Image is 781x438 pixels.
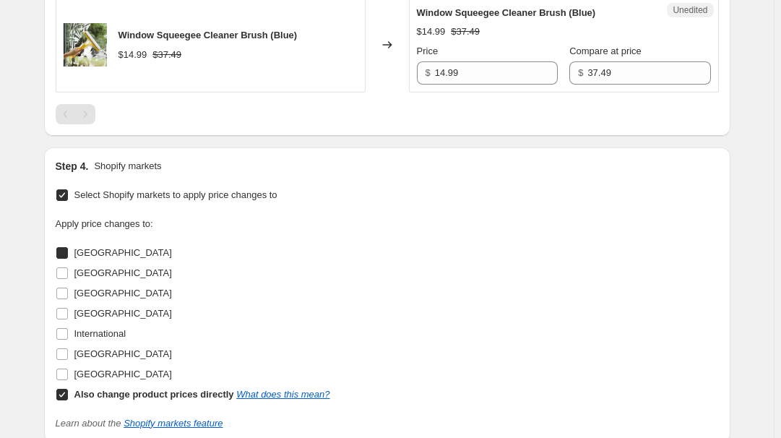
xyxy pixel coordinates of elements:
[236,389,329,400] a: What does this mean?
[74,328,126,339] span: International
[426,67,431,78] span: $
[152,49,181,60] span: $37.49
[74,247,172,258] span: [GEOGRAPHIC_DATA]
[451,26,480,37] span: $37.49
[94,159,161,173] p: Shopify markets
[74,348,172,359] span: [GEOGRAPHIC_DATA]
[74,267,172,278] span: [GEOGRAPHIC_DATA]
[56,159,89,173] h2: Step 4.
[417,26,446,37] span: $14.99
[56,104,95,124] nav: Pagination
[74,288,172,299] span: [GEOGRAPHIC_DATA]
[64,23,107,66] img: 21_fb10b3ff-78eb-4431-9e8c-ab5844e39957_80x.jpg
[417,7,596,18] span: Window Squeegee Cleaner Brush (Blue)
[118,49,147,60] span: $14.99
[56,218,153,229] span: Apply price changes to:
[74,389,234,400] b: Also change product prices directly
[74,189,277,200] span: Select Shopify markets to apply price changes to
[56,418,223,429] i: Learn about the
[74,308,172,319] span: [GEOGRAPHIC_DATA]
[417,46,439,56] span: Price
[569,46,642,56] span: Compare at price
[673,4,707,16] span: Unedited
[118,30,298,40] span: Window Squeegee Cleaner Brush (Blue)
[578,67,583,78] span: $
[74,369,172,379] span: [GEOGRAPHIC_DATA]
[124,418,223,429] a: Shopify markets feature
